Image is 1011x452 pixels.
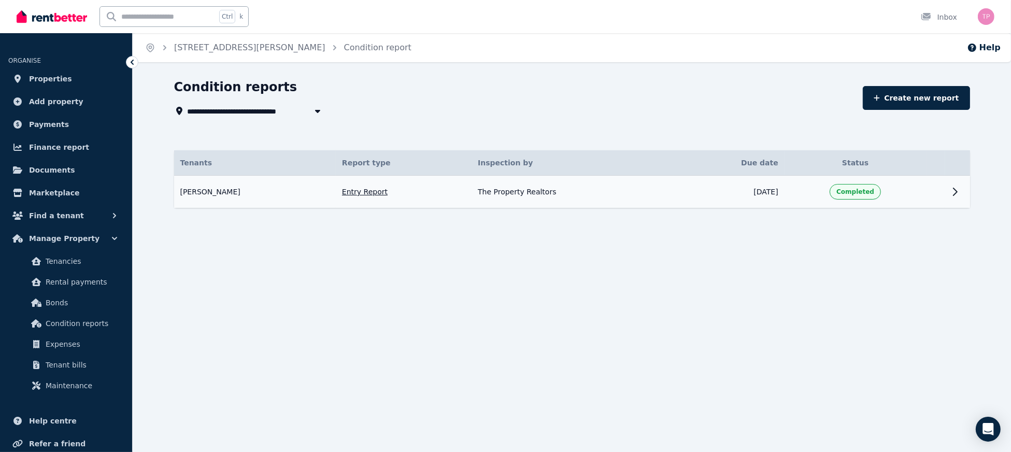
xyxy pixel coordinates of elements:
[836,188,874,196] span: Completed
[674,176,785,208] td: [DATE]
[180,187,240,197] span: [PERSON_NAME]
[29,95,83,108] span: Add property
[29,73,72,85] span: Properties
[12,313,120,334] a: Condition reports
[12,272,120,292] a: Rental payments
[12,375,120,396] a: Maintenance
[29,209,84,222] span: Find a tenant
[29,164,75,176] span: Documents
[12,334,120,355] a: Expenses
[29,118,69,131] span: Payments
[472,150,674,176] th: Inspection by
[8,160,124,180] a: Documents
[336,150,472,176] th: Report type
[976,417,1001,442] div: Open Intercom Messenger
[29,232,99,245] span: Manage Property
[180,158,212,168] span: Tenants
[478,187,556,197] span: The Property Realtors
[46,317,116,330] span: Condition reports
[46,276,116,288] span: Rental payments
[29,187,79,199] span: Marketplace
[46,338,116,350] span: Expenses
[8,228,124,249] button: Manage Property
[12,355,120,375] a: Tenant bills
[46,379,116,392] span: Maintenance
[967,41,1001,54] button: Help
[785,150,927,176] th: Status
[29,437,86,450] span: Refer a friend
[674,150,785,176] th: Due date
[174,79,297,95] h1: Condition reports
[8,182,124,203] a: Marketplace
[8,114,124,135] a: Payments
[8,137,124,158] a: Finance report
[29,415,77,427] span: Help centre
[8,68,124,89] a: Properties
[8,57,41,64] span: ORGANISE
[12,292,120,313] a: Bonds
[46,296,116,309] span: Bonds
[978,8,994,25] img: The Property Realtors
[863,86,970,110] a: Create new report
[12,251,120,272] a: Tenancies
[219,10,235,23] span: Ctrl
[336,176,472,208] td: Entry Report
[133,33,424,62] nav: Breadcrumb
[344,43,411,52] a: Condition report
[921,12,957,22] div: Inbox
[239,12,243,21] span: k
[46,255,116,267] span: Tenancies
[8,205,124,226] button: Find a tenant
[174,43,325,52] a: [STREET_ADDRESS][PERSON_NAME]
[8,411,124,431] a: Help centre
[29,141,89,153] span: Finance report
[46,359,116,371] span: Tenant bills
[8,91,124,112] a: Add property
[17,9,87,24] img: RentBetter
